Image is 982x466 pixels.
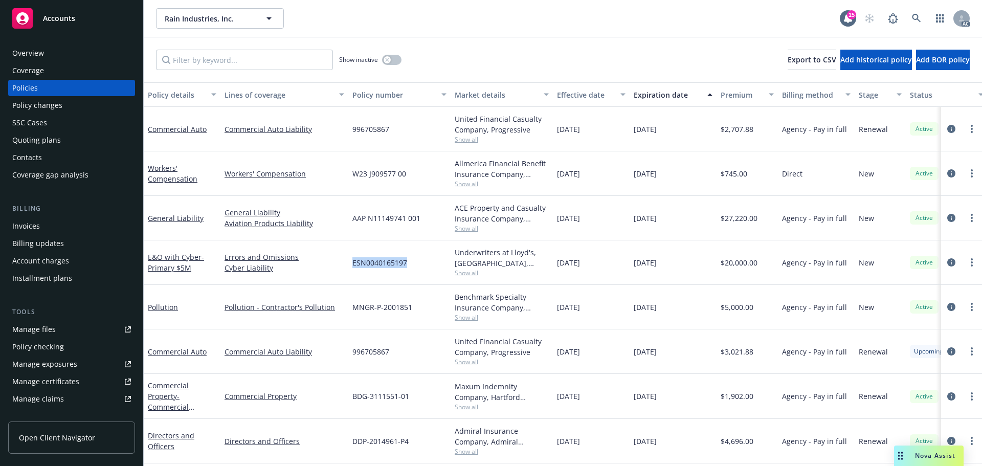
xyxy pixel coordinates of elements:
div: Lines of coverage [225,90,333,100]
span: New [859,302,874,313]
span: [DATE] [634,436,657,447]
span: Direct [782,168,802,179]
div: Billing method [782,90,839,100]
span: Renewal [859,391,888,402]
span: Show all [455,224,549,233]
a: Policy checking [8,339,135,355]
input: Filter by keyword... [156,50,333,70]
div: Quoting plans [12,132,61,148]
span: Add historical policy [840,55,912,64]
a: Commercial Auto Liability [225,346,344,357]
a: Coverage [8,62,135,79]
a: more [966,256,978,269]
div: Invoices [12,218,40,234]
span: DDP-2014961-P4 [352,436,409,447]
a: Policy changes [8,97,135,114]
a: Directors and Officers [225,436,344,447]
a: Manage claims [8,391,135,407]
span: Active [914,169,934,178]
a: Commercial Property [148,381,189,423]
span: $4,696.00 [721,436,753,447]
span: Active [914,213,934,223]
span: Show all [455,313,549,322]
button: Expiration date [630,82,717,107]
button: Rain Industries, Inc. [156,8,284,29]
span: $745.00 [721,168,747,179]
span: Show all [455,403,549,411]
span: [DATE] [634,391,657,402]
span: Add BOR policy [916,55,970,64]
span: $3,021.88 [721,346,753,357]
span: Accounts [43,14,75,23]
a: Workers' Compensation [148,163,197,184]
a: Directors and Officers [148,431,194,451]
span: Upcoming [914,347,943,356]
span: [DATE] [557,346,580,357]
span: Nova Assist [915,451,955,460]
span: Active [914,392,934,401]
a: circleInformation [945,345,957,358]
div: Stage [859,90,890,100]
div: Market details [455,90,538,100]
span: $27,220.00 [721,213,757,224]
span: $2,707.88 [721,124,753,135]
span: 996705867 [352,346,389,357]
button: Stage [855,82,906,107]
a: more [966,435,978,447]
div: Premium [721,90,763,100]
span: Agency - Pay in full [782,257,847,268]
a: Policies [8,80,135,96]
a: circleInformation [945,256,957,269]
div: Manage BORs [12,408,60,425]
a: Contacts [8,149,135,166]
span: $20,000.00 [721,257,757,268]
span: Active [914,302,934,312]
div: Policies [12,80,38,96]
div: 15 [847,10,856,19]
a: Aviation Products Liability [225,218,344,229]
span: Export to CSV [788,55,836,64]
a: Manage exposures [8,356,135,372]
span: ESN0040165197 [352,257,407,268]
a: circleInformation [945,167,957,180]
span: [DATE] [634,257,657,268]
span: [DATE] [634,124,657,135]
div: Billing [8,204,135,214]
div: Policy number [352,90,435,100]
a: Report a Bug [883,8,903,29]
div: Manage files [12,321,56,338]
span: Renewal [859,124,888,135]
span: Show all [455,269,549,277]
div: Manage exposures [12,356,77,372]
span: [DATE] [634,302,657,313]
button: Nova Assist [894,446,964,466]
span: New [859,168,874,179]
span: Show all [455,447,549,456]
span: [DATE] [634,213,657,224]
a: Quoting plans [8,132,135,148]
a: Installment plans [8,270,135,286]
span: [DATE] [557,302,580,313]
span: Active [914,124,934,134]
a: more [966,212,978,224]
span: Show all [455,135,549,144]
span: [DATE] [634,346,657,357]
span: Show all [455,180,549,188]
div: Benchmark Specialty Insurance Company, Benchmark Insurance Group, Amwins [455,292,549,313]
a: circleInformation [945,390,957,403]
button: Effective date [553,82,630,107]
a: more [966,390,978,403]
span: $1,902.00 [721,391,753,402]
div: Account charges [12,253,69,269]
span: New [859,257,874,268]
span: [DATE] [557,168,580,179]
span: Agency - Pay in full [782,124,847,135]
span: 996705867 [352,124,389,135]
div: Underwriters at Lloyd's, [GEOGRAPHIC_DATA], [PERSON_NAME] of [GEOGRAPHIC_DATA], CFC Underwriting,... [455,247,549,269]
a: Coverage gap analysis [8,167,135,183]
a: Switch app [930,8,950,29]
button: Market details [451,82,553,107]
span: Rain Industries, Inc. [165,13,253,24]
a: General Liability [148,213,204,223]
